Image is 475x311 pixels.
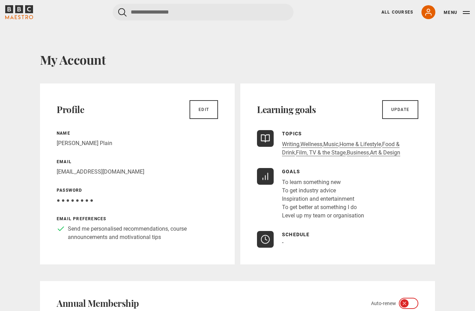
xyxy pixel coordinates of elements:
[282,141,299,148] a: Writing
[57,168,218,176] p: [EMAIL_ADDRESS][DOMAIN_NAME]
[323,141,338,148] a: Music
[282,203,364,212] li: To get better at something I do
[282,130,418,137] p: Topics
[282,239,283,246] span: -
[257,104,316,115] h2: Learning goals
[370,149,400,156] a: Art & Design
[57,298,139,309] h2: Annual Membership
[190,100,218,119] a: Edit
[57,139,218,147] p: [PERSON_NAME] Plain
[68,225,218,241] p: Send me personalised recommendations, course announcements and motivational tips
[381,9,413,15] a: All Courses
[296,149,346,156] a: Film, TV & the Stage
[444,9,470,16] button: Toggle navigation
[282,212,364,220] li: Level up my team or organisation
[282,195,364,203] li: Inspiration and entertainment
[371,300,396,307] span: Auto-renew
[347,149,369,156] a: Business
[57,187,218,193] p: Password
[282,186,364,195] li: To get industry advice
[57,130,218,136] p: Name
[282,178,364,186] li: To learn something new
[40,52,435,67] h1: My Account
[5,5,33,19] svg: BBC Maestro
[339,141,381,148] a: Home & Lifestyle
[57,104,84,115] h2: Profile
[57,159,218,165] p: Email
[113,4,293,21] input: Search
[300,141,322,148] a: Wellness
[57,216,218,222] p: Email preferences
[282,231,310,238] p: Schedule
[57,197,93,204] span: ● ● ● ● ● ● ● ●
[382,100,418,119] a: Update
[282,168,364,175] p: Goals
[282,140,418,157] p: , , , , , , ,
[118,8,127,17] button: Submit the search query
